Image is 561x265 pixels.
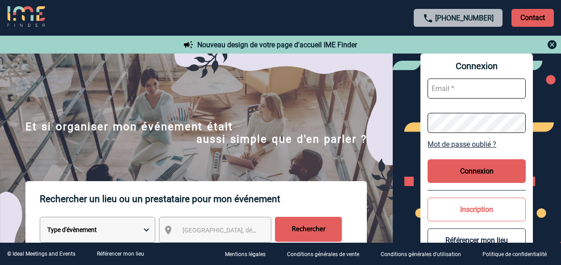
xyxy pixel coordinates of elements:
[7,251,75,257] div: © Ideal Meetings and Events
[428,79,526,99] input: Email *
[428,140,526,149] a: Mot de passe oublié ?
[428,61,526,71] span: Connexion
[287,252,359,258] p: Conditions générales de vente
[97,251,144,257] a: Référencer mon lieu
[280,250,374,258] a: Conditions générales de vente
[183,227,307,234] span: [GEOGRAPHIC_DATA], département, région...
[511,9,554,27] p: Contact
[428,159,526,183] button: Connexion
[482,252,547,258] p: Politique de confidentialité
[40,181,367,217] p: Rechercher un lieu ou un prestataire pour mon événement
[218,250,280,258] a: Mentions légales
[225,252,266,258] p: Mentions légales
[475,250,561,258] a: Politique de confidentialité
[423,13,433,24] img: call-24-px.png
[428,198,526,221] button: Inscription
[428,228,526,252] button: Référencer mon lieu
[275,217,342,242] input: Rechercher
[374,250,475,258] a: Conditions générales d'utilisation
[435,14,494,22] a: [PHONE_NUMBER]
[381,252,461,258] p: Conditions générales d'utilisation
